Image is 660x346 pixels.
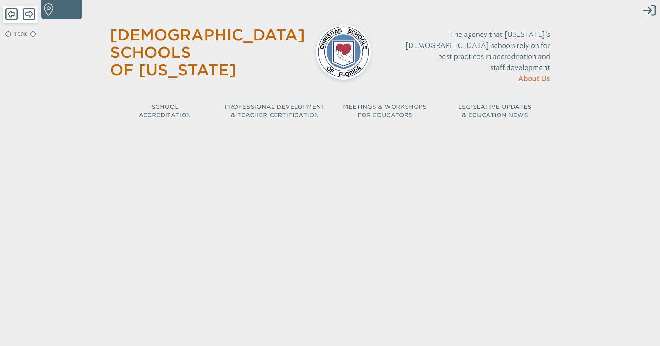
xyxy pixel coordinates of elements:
[12,30,29,39] p: 100%
[23,7,35,21] span: Forward
[343,104,427,118] span: Meetings & Workshops for Educators
[54,3,79,17] p: Find a school
[5,7,18,21] span: Back
[139,104,191,118] span: School Accreditation
[110,26,305,79] a: [DEMOGRAPHIC_DATA] Schools of [US_STATE]
[518,75,550,82] span: About Us
[316,24,371,80] img: csf-logo-web-colors.png
[405,30,550,72] span: The agency that [US_STATE]’s [DEMOGRAPHIC_DATA] schools rely on for best practices in accreditati...
[458,104,531,118] span: Legislative Updates & Education News
[225,104,325,118] span: Professional Development & Teacher Certification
